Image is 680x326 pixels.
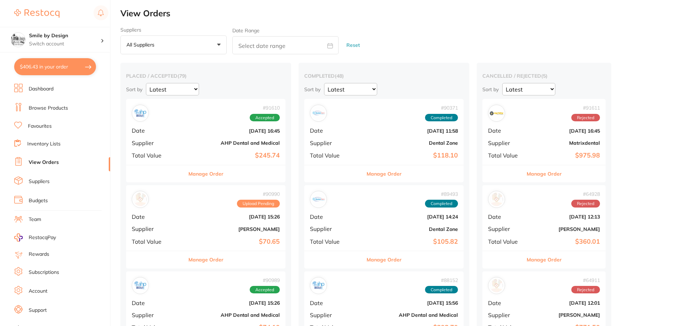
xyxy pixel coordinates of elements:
a: Favourites [28,123,52,130]
p: Switch account [29,40,101,48]
b: Dental Zone [363,226,458,232]
img: AHP Dental and Medical [134,106,147,120]
span: Date [132,214,179,220]
span: RestocqPay [29,234,56,241]
b: AHP Dental and Medical [185,312,280,318]
span: Total Value [488,238,523,245]
span: Date [310,300,357,306]
a: Restocq Logo [14,5,59,22]
span: Date [488,214,523,220]
b: $245.74 [185,152,280,159]
p: Sort by [482,86,499,93]
button: $406.43 in your order [14,58,96,75]
span: Completed [425,114,458,122]
span: # 90990 [237,191,280,197]
span: Date [488,300,523,306]
b: [DATE] 12:01 [529,300,600,306]
img: RestocqPay [14,233,23,242]
span: Supplier [310,312,357,318]
h2: cancelled / rejected ( 5 ) [482,73,606,79]
h4: Smile by Design [29,32,101,39]
span: Supplier [132,312,179,318]
span: Date [310,214,357,220]
b: $105.82 [363,238,458,245]
a: Account [29,288,47,295]
span: Total Value [488,152,523,159]
span: # 90371 [425,105,458,111]
b: [DATE] 16:45 [529,128,600,134]
span: Rejected [571,200,600,208]
label: Suppliers [120,27,227,33]
h2: placed / accepted ( 79 ) [126,73,285,79]
span: # 64911 [571,277,600,283]
span: Total Value [132,152,179,159]
img: Henry Schein Halas [490,279,503,292]
span: Supplier [310,226,357,232]
b: [PERSON_NAME] [185,226,280,232]
button: Reset [344,36,362,55]
button: Manage Order [188,165,223,182]
span: Supplier [132,140,179,146]
b: AHP Dental and Medical [363,312,458,318]
img: AHP Dental and Medical [312,279,325,292]
b: [DATE] 15:26 [185,300,280,306]
a: Support [29,307,47,314]
div: AHP Dental and Medical#91610AcceptedDate[DATE] 16:45SupplierAHP Dental and MedicalTotal Value$245... [126,99,285,182]
span: Date [132,127,179,134]
span: Total Value [310,238,357,245]
span: Date [132,300,179,306]
span: Accepted [250,286,280,294]
b: [PERSON_NAME] [529,312,600,318]
span: Date [488,127,523,134]
b: $118.10 [363,152,458,159]
span: # 91611 [571,105,600,111]
span: Rejected [571,286,600,294]
span: # 91610 [250,105,280,111]
span: Supplier [488,312,523,318]
img: Dental Zone [312,193,325,206]
span: Completed [425,286,458,294]
a: Team [29,216,41,223]
h2: completed ( 48 ) [304,73,464,79]
span: # 89493 [425,191,458,197]
b: [DATE] 14:24 [363,214,458,220]
a: Browse Products [29,105,68,112]
label: Date Range [232,28,260,33]
input: Select date range [232,36,339,54]
button: Manage Order [367,251,402,268]
button: All suppliers [120,35,227,55]
span: Supplier [488,226,523,232]
b: [DATE] 11:58 [363,128,458,134]
a: View Orders [29,159,59,166]
img: Smile by Design [11,33,25,47]
b: [DATE] 12:13 [529,214,600,220]
span: Completed [425,200,458,208]
span: # 64928 [571,191,600,197]
div: Adam Dental#90990Upload PendingDate[DATE] 15:26Supplier[PERSON_NAME]Total Value$70.65Manage Order [126,185,285,269]
p: All suppliers [126,42,157,48]
p: Sort by [304,86,321,93]
span: Supplier [488,140,523,146]
button: Manage Order [367,165,402,182]
img: Restocq Logo [14,9,59,18]
img: AHP Dental and Medical [134,279,147,292]
button: Manage Order [188,251,223,268]
img: Adam Dental [134,193,147,206]
a: Inventory Lists [27,140,61,148]
b: [DATE] 15:56 [363,300,458,306]
span: Supplier [132,226,179,232]
button: Manage Order [527,251,562,268]
img: Dental Zone [312,106,325,120]
span: Upload Pending [237,200,280,208]
a: Budgets [29,197,48,204]
img: Matrixdental [490,106,503,120]
b: AHP Dental and Medical [185,140,280,146]
span: Date [310,127,357,134]
b: $70.65 [185,238,280,245]
b: [PERSON_NAME] [529,226,600,232]
a: Suppliers [29,178,50,185]
a: Dashboard [29,85,53,93]
a: RestocqPay [14,233,56,242]
span: # 88152 [425,277,458,283]
span: Total Value [132,238,179,245]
